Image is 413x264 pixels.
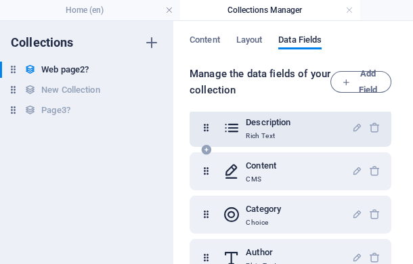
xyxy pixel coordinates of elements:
h6: Description [246,114,290,131]
span: Layout [236,32,263,51]
h6: Author [246,244,276,261]
i: Create new collection [144,35,160,51]
h6: Category [246,201,281,217]
h6: Page3? [41,102,70,118]
h6: New Collection [41,82,100,98]
h6: Content [246,158,276,174]
h4: Collections Manager [180,3,360,18]
h6: Web page2? [41,62,89,78]
span: Content [190,32,220,51]
p: CMS [246,174,276,185]
span: Data Fields [278,32,322,51]
button: Add Field [330,71,391,93]
h6: Manage the data fields of your collection [190,66,330,98]
p: Rich Text [246,131,290,141]
span: Add Field [342,66,380,98]
h6: Collections [11,35,74,51]
p: Choice [246,217,281,228]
